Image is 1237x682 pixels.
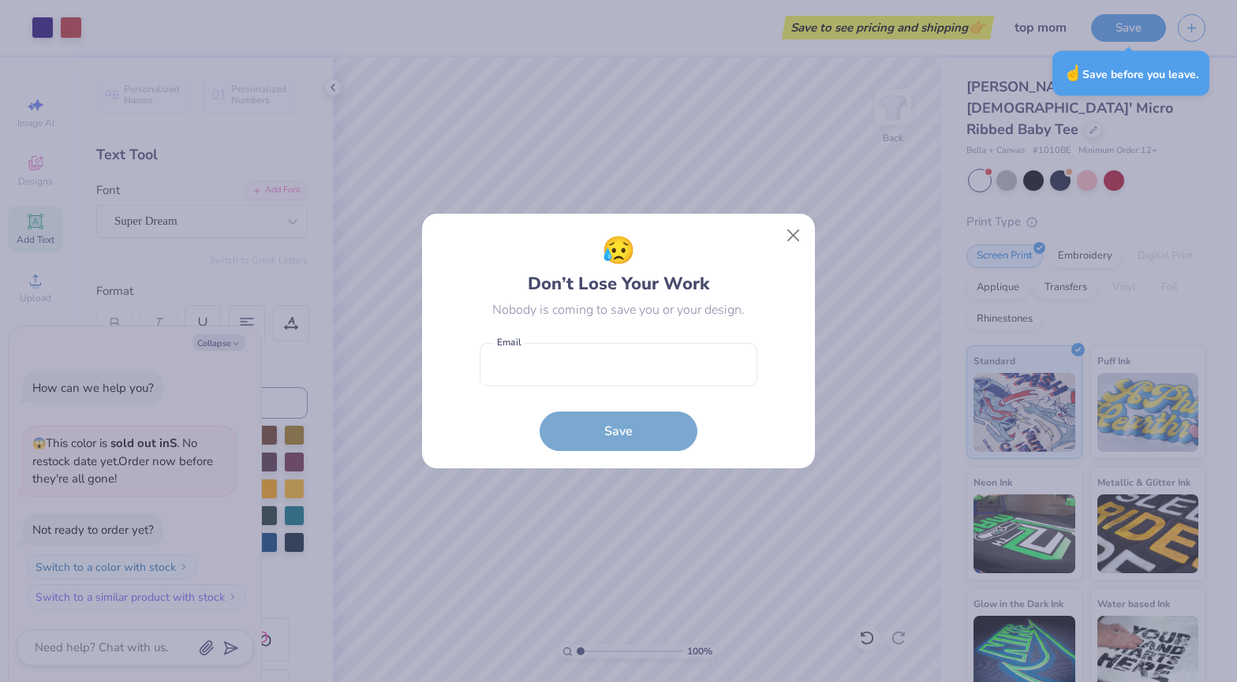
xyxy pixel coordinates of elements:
div: Don’t Lose Your Work [528,231,709,297]
span: ☝️ [1063,63,1082,84]
button: Close [779,221,809,251]
span: 😥 [602,231,635,271]
div: Save before you leave. [1052,51,1209,96]
div: Nobody is coming to save you or your design. [492,300,745,319]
